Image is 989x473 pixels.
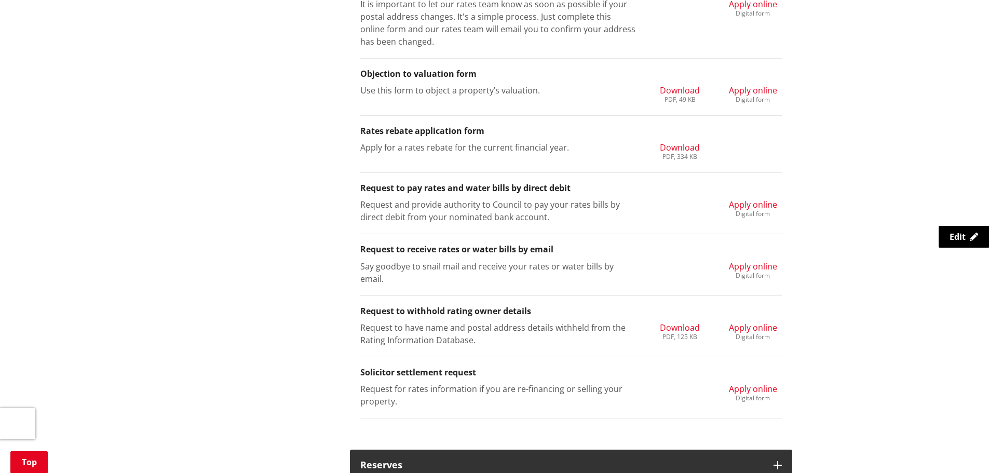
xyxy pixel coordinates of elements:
[729,321,777,340] a: Apply online Digital form
[729,261,777,272] span: Apply online
[729,84,777,103] a: Apply online Digital form
[660,322,700,333] span: Download
[360,460,763,470] h3: Reserves
[660,84,700,103] a: Download PDF, 49 KB
[729,383,777,395] span: Apply online
[729,97,777,103] div: Digital form
[729,85,777,96] span: Apply online
[360,260,636,285] p: Say goodbye to snail mail and receive your rates or water bills by email.
[360,321,636,346] p: Request to have name and postal address details withheld from the Rating Information Database.
[360,245,782,254] h3: Request to receive rates or water bills by email
[360,368,782,377] h3: Solicitor settlement request
[729,211,777,217] div: Digital form
[729,198,777,217] a: Apply online Digital form
[10,451,48,473] a: Top
[660,97,700,103] div: PDF, 49 KB
[939,226,989,248] a: Edit
[660,141,700,160] a: Download PDF, 334 KB
[729,383,777,401] a: Apply online Digital form
[360,84,636,97] p: Use this form to object a property’s valuation.
[950,231,966,242] span: Edit
[660,85,700,96] span: Download
[729,334,777,340] div: Digital form
[729,395,777,401] div: Digital form
[660,321,700,340] a: Download PDF, 125 KB
[660,142,700,153] span: Download
[729,322,777,333] span: Apply online
[729,260,777,279] a: Apply online Digital form
[941,429,979,467] iframe: Messenger Launcher
[729,199,777,210] span: Apply online
[360,69,782,79] h3: Objection to valuation form
[729,10,777,17] div: Digital form
[360,383,636,408] p: Request for rates information if you are re-financing or selling your property.
[360,183,782,193] h3: Request to pay rates and water bills by direct debit
[660,334,700,340] div: PDF, 125 KB
[729,273,777,279] div: Digital form
[360,306,782,316] h3: Request to withhold rating owner details
[360,198,636,223] p: Request and provide authority to Council to pay your rates bills by direct debit from your nomina...
[360,141,636,154] p: Apply for a rates rebate for the current financial year.
[360,126,782,136] h3: Rates rebate application form
[660,154,700,160] div: PDF, 334 KB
